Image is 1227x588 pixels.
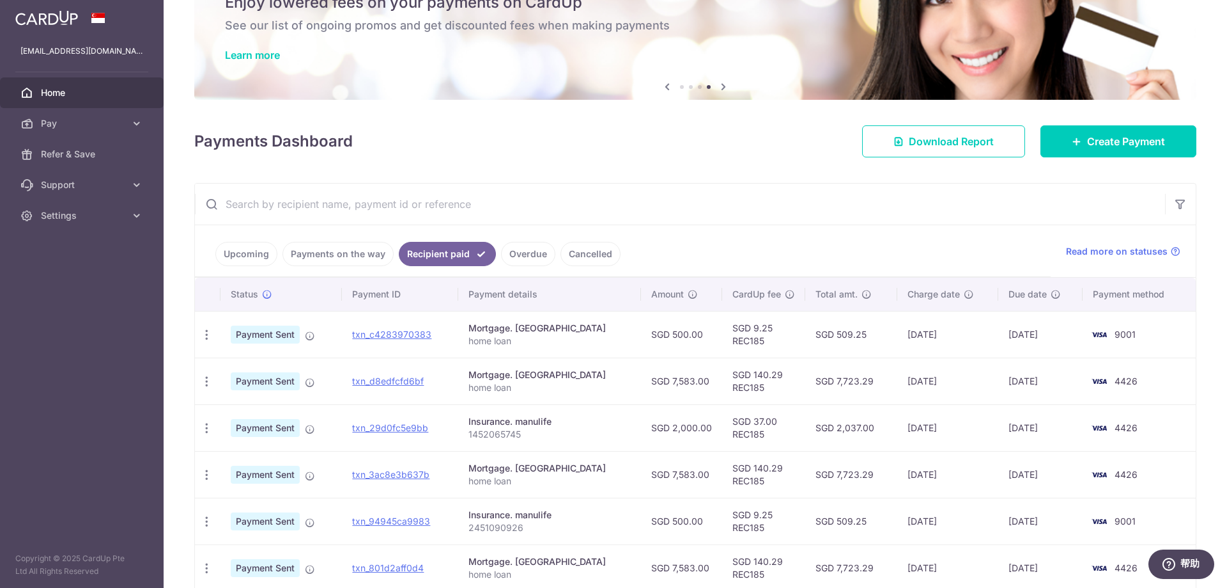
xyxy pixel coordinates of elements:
[468,475,631,488] p: home loan
[231,419,300,437] span: Payment Sent
[195,184,1165,225] input: Search by recipient name, payment id or reference
[1115,562,1138,573] span: 4426
[909,134,994,149] span: Download Report
[1086,560,1112,576] img: Bank Card
[732,288,781,301] span: CardUp fee
[998,358,1083,404] td: [DATE]
[1086,327,1112,342] img: Bank Card
[352,376,424,386] a: txn_d8edfcfd6bf
[231,288,258,301] span: Status
[352,422,428,433] a: txn_29d0fc5e9bb
[1040,125,1196,157] a: Create Payment
[352,469,429,480] a: txn_3ac8e3b637b
[458,278,642,311] th: Payment details
[722,311,805,358] td: SGD 9.25 REC185
[722,404,805,451] td: SGD 37.00 REC185
[231,466,300,484] span: Payment Sent
[651,288,684,301] span: Amount
[1115,422,1138,433] span: 4426
[641,498,722,544] td: SGD 500.00
[468,322,631,335] div: Mortgage. [GEOGRAPHIC_DATA]
[998,451,1083,498] td: [DATE]
[352,329,431,340] a: txn_c4283970383
[468,509,631,521] div: Insurance. manulife
[897,451,998,498] td: [DATE]
[1086,467,1112,482] img: Bank Card
[41,117,125,130] span: Pay
[1115,516,1136,527] span: 9001
[1115,329,1136,340] span: 9001
[20,45,143,58] p: [EMAIL_ADDRESS][DOMAIN_NAME]
[468,428,631,441] p: 1452065745
[1086,374,1112,389] img: Bank Card
[897,358,998,404] td: [DATE]
[468,369,631,381] div: Mortgage. [GEOGRAPHIC_DATA]
[468,521,631,534] p: 2451090926
[805,311,897,358] td: SGD 509.25
[998,404,1083,451] td: [DATE]
[231,326,300,344] span: Payment Sent
[468,568,631,581] p: home loan
[282,242,394,266] a: Payments on the way
[805,451,897,498] td: SGD 7,723.29
[352,516,430,527] a: txn_94945ca9983
[641,358,722,404] td: SGD 7,583.00
[231,513,300,530] span: Payment Sent
[41,86,125,99] span: Home
[805,358,897,404] td: SGD 7,723.29
[468,415,631,428] div: Insurance. manulife
[225,18,1166,33] h6: See our list of ongoing promos and get discounted fees when making payments
[468,555,631,568] div: Mortgage. [GEOGRAPHIC_DATA]
[1008,288,1047,301] span: Due date
[15,10,78,26] img: CardUp
[722,498,805,544] td: SGD 9.25 REC185
[722,358,805,404] td: SGD 140.29 REC185
[897,311,998,358] td: [DATE]
[815,288,858,301] span: Total amt.
[468,381,631,394] p: home loan
[41,148,125,161] span: Refer & Save
[194,130,353,153] h4: Payments Dashboard
[1086,514,1112,529] img: Bank Card
[215,242,277,266] a: Upcoming
[998,498,1083,544] td: [DATE]
[501,242,555,266] a: Overdue
[1083,278,1196,311] th: Payment method
[998,311,1083,358] td: [DATE]
[641,404,722,451] td: SGD 2,000.00
[805,498,897,544] td: SGD 509.25
[225,49,280,61] a: Learn more
[897,498,998,544] td: [DATE]
[641,451,722,498] td: SGD 7,583.00
[722,451,805,498] td: SGD 140.29 REC185
[897,404,998,451] td: [DATE]
[231,559,300,577] span: Payment Sent
[1086,420,1112,436] img: Bank Card
[1066,245,1168,258] span: Read more on statuses
[1115,469,1138,480] span: 4426
[231,372,300,390] span: Payment Sent
[1066,245,1180,258] a: Read more on statuses
[41,209,125,222] span: Settings
[862,125,1025,157] a: Download Report
[342,278,458,311] th: Payment ID
[805,404,897,451] td: SGD 2,037.00
[468,462,631,475] div: Mortgage. [GEOGRAPHIC_DATA]
[1087,134,1165,149] span: Create Payment
[352,562,424,573] a: txn_801d2aff0d4
[560,242,621,266] a: Cancelled
[468,335,631,347] p: home loan
[399,242,496,266] a: Recipient paid
[641,311,722,358] td: SGD 500.00
[907,288,960,301] span: Charge date
[1115,376,1138,386] span: 4426
[1148,550,1214,582] iframe: 打开一个小组件，您可以在其中找到更多信息
[41,179,125,191] span: Support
